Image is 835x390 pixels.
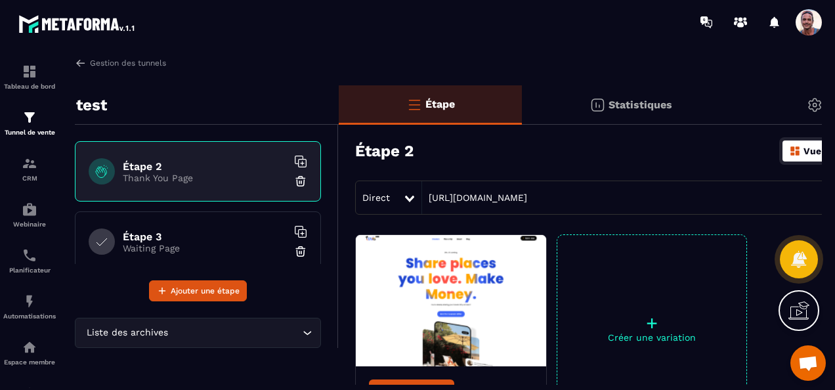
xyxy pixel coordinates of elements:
img: automations [22,202,37,217]
img: setting-gr.5f69749f.svg [807,97,823,113]
img: automations [22,339,37,355]
img: scheduler [22,248,37,263]
p: Webinaire [3,221,56,228]
img: arrow [75,57,87,69]
a: [URL][DOMAIN_NAME] [422,192,527,203]
button: Ajouter une étape [149,280,247,301]
p: CRM [3,175,56,182]
p: + [557,314,746,332]
a: schedulerschedulerPlanificateur [3,238,56,284]
img: automations [22,293,37,309]
p: Automatisations [3,313,56,320]
div: Search for option [75,318,321,348]
a: automationsautomationsWebinaire [3,192,56,238]
img: trash [294,175,307,188]
h6: Étape 2 [123,160,287,173]
img: formation [22,110,37,125]
p: test [76,92,107,118]
p: Tableau de bord [3,83,56,90]
span: Direct [362,192,390,203]
h3: Étape 2 [355,142,414,160]
a: automationsautomationsAutomatisations [3,284,56,330]
img: dashboard-orange.40269519.svg [789,145,801,157]
a: automationsautomationsEspace membre [3,330,56,376]
p: Espace membre [3,358,56,366]
a: Ouvrir le chat [790,345,826,381]
span: Ajouter une étape [171,284,240,297]
img: formation [22,156,37,171]
img: stats.20deebd0.svg [589,97,605,113]
img: trash [294,245,307,258]
a: formationformationTunnel de vente [3,100,56,146]
a: Gestion des tunnels [75,57,166,69]
p: Statistiques [609,98,672,111]
p: Waiting Page [123,243,287,253]
p: Créer une variation [557,332,746,343]
input: Search for option [171,326,299,340]
img: image [356,235,546,366]
p: Thank You Page [123,173,287,183]
a: formationformationTableau de bord [3,54,56,100]
span: Liste des archives [83,326,171,340]
h6: Étape 3 [123,230,287,243]
p: Tunnel de vente [3,129,56,136]
img: logo [18,12,137,35]
img: bars-o.4a397970.svg [406,97,422,112]
p: Planificateur [3,267,56,274]
p: Étape [425,98,455,110]
img: formation [22,64,37,79]
a: formationformationCRM [3,146,56,192]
